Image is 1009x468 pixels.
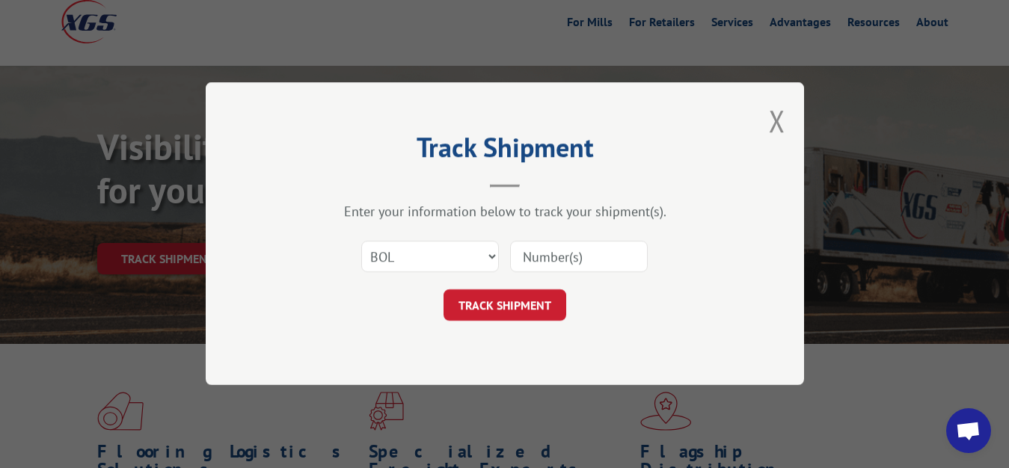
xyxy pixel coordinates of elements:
[510,241,648,273] input: Number(s)
[946,408,991,453] div: Open chat
[280,203,729,221] div: Enter your information below to track your shipment(s).
[444,290,566,321] button: TRACK SHIPMENT
[280,137,729,165] h2: Track Shipment
[769,101,785,141] button: Close modal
